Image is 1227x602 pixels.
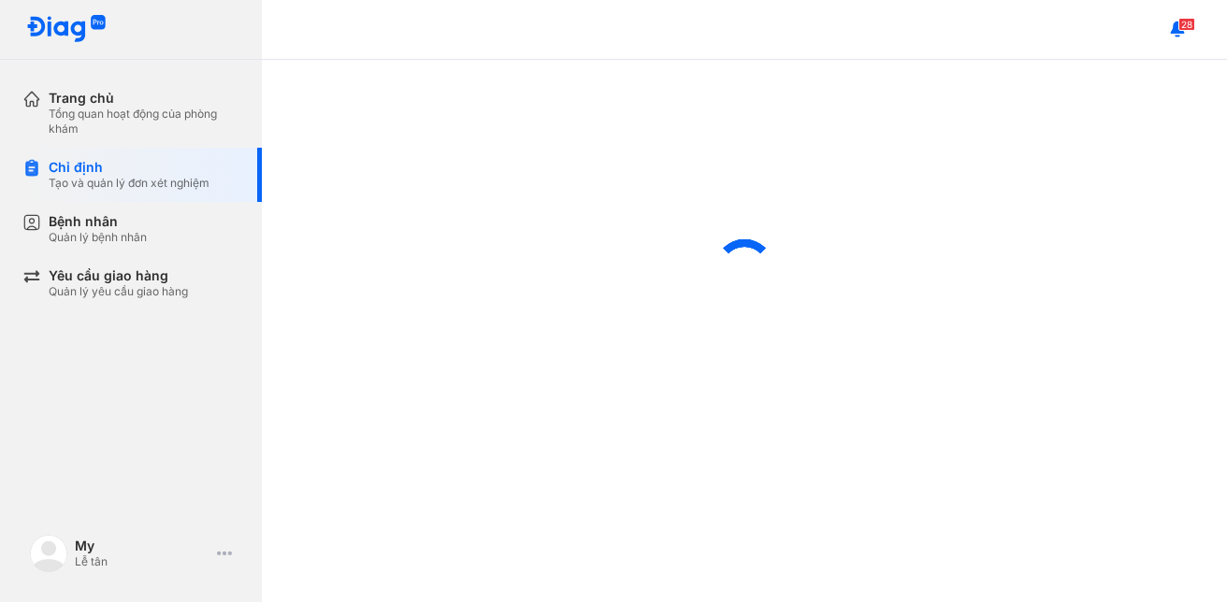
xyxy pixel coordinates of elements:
[1178,18,1195,31] span: 28
[26,15,107,44] img: logo
[49,284,188,299] div: Quản lý yêu cầu giao hàng
[75,554,209,569] div: Lễ tân
[49,267,188,284] div: Yêu cầu giao hàng
[49,159,209,176] div: Chỉ định
[49,107,239,136] div: Tổng quan hoạt động của phòng khám
[30,535,67,572] img: logo
[49,230,147,245] div: Quản lý bệnh nhân
[49,213,147,230] div: Bệnh nhân
[49,176,209,191] div: Tạo và quản lý đơn xét nghiệm
[75,537,209,554] div: My
[49,90,239,107] div: Trang chủ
